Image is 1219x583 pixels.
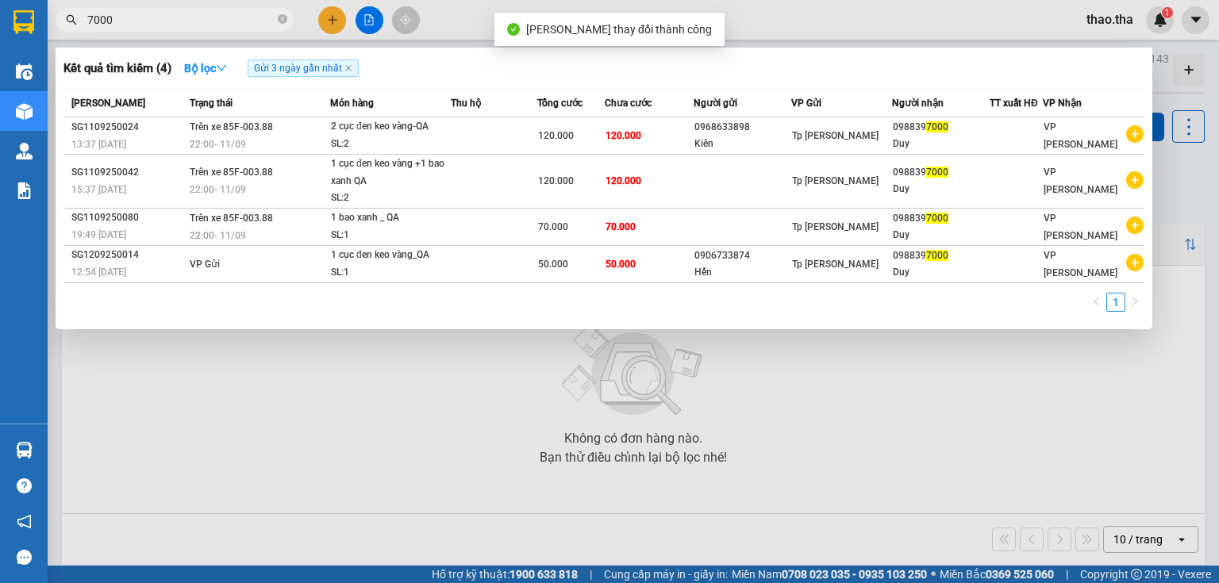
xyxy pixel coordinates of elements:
[190,121,273,132] span: Trên xe 85F-003.88
[331,118,450,136] div: 2 cục đen keo vàng-QA
[17,514,32,529] span: notification
[1107,293,1125,311] a: 1
[990,98,1038,109] span: TT xuất HĐ
[538,259,568,270] span: 50.000
[792,130,879,141] span: Tp [PERSON_NAME]
[694,98,737,109] span: Người gửi
[926,250,948,261] span: 7000
[606,259,636,270] span: 50.000
[190,259,220,270] span: VP Gửi
[605,98,652,109] span: Chưa cước
[248,59,359,77] span: Gửi 3 ngày gần nhất
[71,139,126,150] span: 13:37 [DATE]
[1106,293,1125,312] li: 1
[792,221,879,232] span: Tp [PERSON_NAME]
[278,13,287,28] span: close-circle
[926,167,948,178] span: 7000
[66,14,77,25] span: search
[694,119,790,136] div: 0968633898
[16,442,33,458] img: warehouse-icon
[16,143,33,159] img: warehouse-icon
[537,98,583,109] span: Tổng cước
[451,98,481,109] span: Thu hộ
[694,247,790,264] div: 0906733874
[893,181,989,198] div: Duy
[331,155,450,190] div: 1 cục đen keo vàng +1 bao xanh QA
[694,136,790,152] div: Kiên
[1044,121,1117,150] span: VP [PERSON_NAME]
[330,98,374,109] span: Món hàng
[17,478,32,493] span: question-circle
[1125,293,1144,312] li: Next Page
[331,190,450,207] div: SL: 2
[1087,293,1106,312] li: Previous Page
[538,221,568,232] span: 70.000
[606,175,641,186] span: 120.000
[87,11,275,29] input: Tìm tên, số ĐT hoặc mã đơn
[71,267,126,278] span: 12:54 [DATE]
[526,23,712,36] span: [PERSON_NAME] thay đổi thành công
[892,98,944,109] span: Người nhận
[1125,293,1144,312] button: right
[893,264,989,281] div: Duy
[71,247,185,263] div: SG1209250014
[1044,167,1117,195] span: VP [PERSON_NAME]
[13,10,34,34] img: logo-vxr
[344,64,352,72] span: close
[893,119,989,136] div: 098839
[190,230,246,241] span: 22:00 - 11/09
[1044,250,1117,278] span: VP [PERSON_NAME]
[17,550,32,565] span: message
[190,139,246,150] span: 22:00 - 11/09
[1126,254,1144,271] span: plus-circle
[71,119,185,136] div: SG1109250024
[538,175,574,186] span: 120.000
[71,229,126,240] span: 19:49 [DATE]
[331,264,450,282] div: SL: 1
[606,221,636,232] span: 70.000
[1130,297,1140,306] span: right
[331,247,450,264] div: 1 cục đen keo vàng_QA
[893,210,989,227] div: 098839
[1087,293,1106,312] button: left
[190,184,246,195] span: 22:00 - 11/09
[331,209,450,227] div: 1 bao xanh _ QA
[190,167,273,178] span: Trên xe 85F-003.88
[71,98,145,109] span: [PERSON_NAME]
[184,62,227,75] strong: Bộ lọc
[893,164,989,181] div: 098839
[926,121,948,132] span: 7000
[171,56,240,81] button: Bộ lọcdown
[331,227,450,244] div: SL: 1
[16,63,33,80] img: warehouse-icon
[71,209,185,226] div: SG1109250080
[791,98,821,109] span: VP Gửi
[71,184,126,195] span: 15:37 [DATE]
[216,63,227,74] span: down
[190,98,233,109] span: Trạng thái
[1043,98,1082,109] span: VP Nhận
[331,136,450,153] div: SL: 2
[792,259,879,270] span: Tp [PERSON_NAME]
[606,130,641,141] span: 120.000
[893,227,989,244] div: Duy
[926,213,948,224] span: 7000
[1126,125,1144,143] span: plus-circle
[1126,171,1144,189] span: plus-circle
[507,23,520,36] span: check-circle
[1126,217,1144,234] span: plus-circle
[278,14,287,24] span: close-circle
[694,264,790,281] div: Hến
[16,103,33,120] img: warehouse-icon
[63,60,171,77] h3: Kết quả tìm kiếm ( 4 )
[538,130,574,141] span: 120.000
[16,182,33,199] img: solution-icon
[893,136,989,152] div: Duy
[190,213,273,224] span: Trên xe 85F-003.88
[792,175,879,186] span: Tp [PERSON_NAME]
[1092,297,1102,306] span: left
[1044,213,1117,241] span: VP [PERSON_NAME]
[893,247,989,264] div: 098839
[71,164,185,181] div: SG1109250042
